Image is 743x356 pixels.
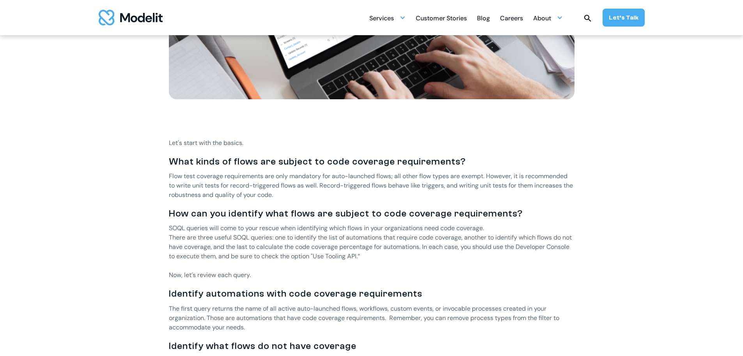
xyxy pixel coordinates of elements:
p: There are three useful SOQL queries: one to identify the list of automations that require code co... [169,233,575,261]
a: Careers [500,10,523,25]
p: Flow test coverage requirements are only mandatory for auto-launched flows; all other flow types ... [169,172,575,200]
h3: How can you identify what flows are subject to code coverage requirements? [169,208,575,220]
h3: Identify automations with code coverage requirements [169,288,575,300]
div: Services [369,11,394,27]
img: modelit logo [99,10,163,25]
a: Blog [477,10,490,25]
a: Customer Stories [416,10,467,25]
a: Let’s Talk [603,9,645,27]
h3: Identify what flows do not have coverage [169,340,575,352]
p: The first query returns the name of all active auto-launched flows, workflows, custom events, or ... [169,304,575,332]
h3: What kinds of flows are subject to code coverage requirements? [169,156,575,168]
p: Now, let´s review each query. [169,270,575,280]
div: Customer Stories [416,11,467,27]
div: Services [369,10,406,25]
div: Blog [477,11,490,27]
a: home [99,10,163,25]
p: SOQL queries will come to your rescue when identifying which flows in your organizations need cod... [169,224,575,233]
p: ‍ [169,261,575,270]
div: About [533,10,563,25]
p: Let's start with the basics. [169,138,575,148]
div: Let’s Talk [609,13,638,22]
div: Careers [500,11,523,27]
div: About [533,11,551,27]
